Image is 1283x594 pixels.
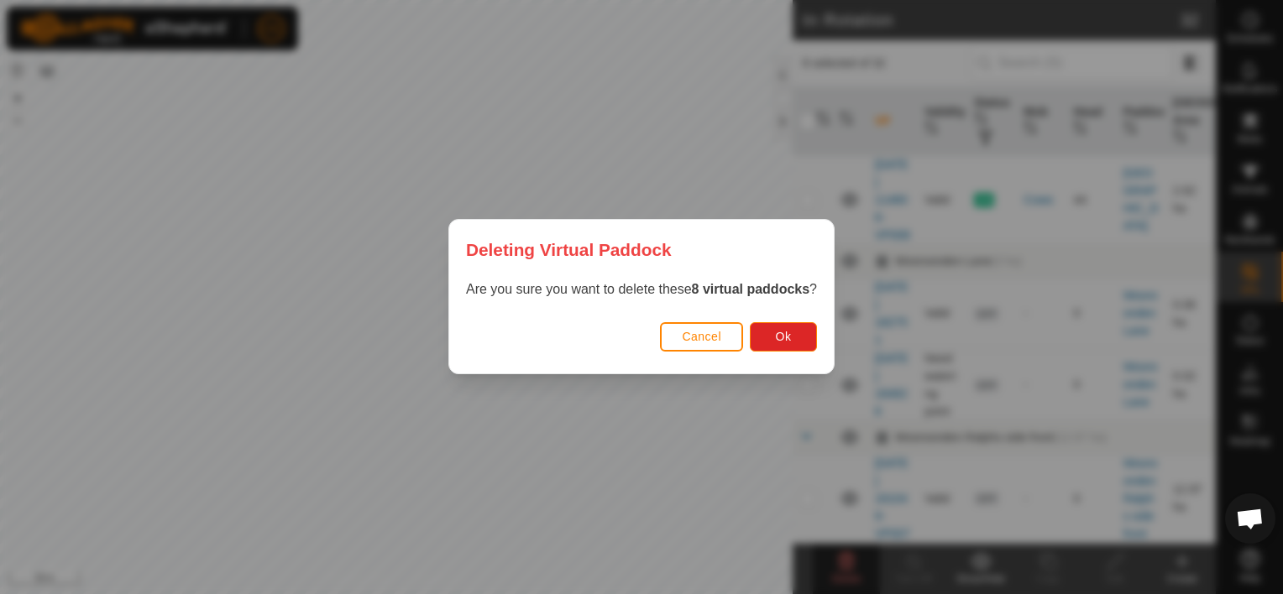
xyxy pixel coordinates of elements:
span: Cancel [682,331,721,344]
span: Ok [776,331,792,344]
button: Cancel [660,322,743,352]
span: Are you sure you want to delete these ? [466,283,817,297]
button: Ok [750,322,817,352]
a: Open chat [1225,493,1275,544]
strong: 8 virtual paddocks [692,283,810,297]
span: Deleting Virtual Paddock [466,237,672,263]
